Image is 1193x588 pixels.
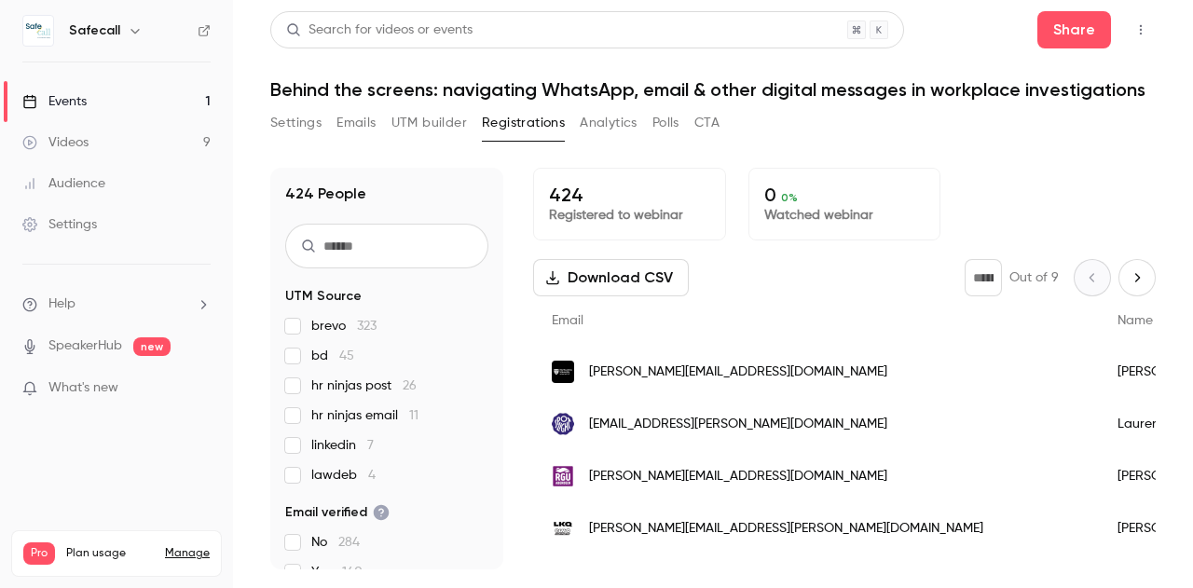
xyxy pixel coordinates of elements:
[311,347,354,365] span: bd
[48,378,118,398] span: What's new
[552,314,583,327] span: Email
[764,184,926,206] p: 0
[1009,268,1059,287] p: Out of 9
[589,362,887,382] span: [PERSON_NAME][EMAIL_ADDRESS][DOMAIN_NAME]
[533,259,689,296] button: Download CSV
[270,108,322,138] button: Settings
[311,376,417,395] span: hr ninjas post
[764,206,926,225] p: Watched webinar
[285,287,362,306] span: UTM Source
[311,436,374,455] span: linkedin
[552,361,574,383] img: northumbria.ac.uk
[339,349,354,362] span: 45
[549,184,710,206] p: 424
[48,336,122,356] a: SpeakerHub
[652,108,679,138] button: Polls
[48,294,75,314] span: Help
[552,413,574,435] img: spotlight.com
[23,542,55,565] span: Pro
[1118,314,1153,327] span: Name
[311,406,418,425] span: hr ninjas email
[285,503,390,522] span: Email verified
[589,519,983,539] span: [PERSON_NAME][EMAIL_ADDRESS][PERSON_NAME][DOMAIN_NAME]
[357,320,377,333] span: 323
[311,466,376,485] span: lawdeb
[552,465,574,487] img: rgu.ac.uk
[133,337,171,356] span: new
[336,108,376,138] button: Emails
[482,108,565,138] button: Registrations
[409,409,418,422] span: 11
[311,317,377,335] span: brevo
[69,21,120,40] h6: Safecall
[580,108,638,138] button: Analytics
[1118,259,1156,296] button: Next page
[22,215,97,234] div: Settings
[66,546,154,561] span: Plan usage
[342,566,363,579] span: 140
[188,380,211,397] iframe: Noticeable Trigger
[589,467,887,486] span: [PERSON_NAME][EMAIL_ADDRESS][DOMAIN_NAME]
[311,533,360,552] span: No
[285,183,366,205] h1: 424 People
[22,92,87,111] div: Events
[270,78,1156,101] h1: Behind the screens: navigating WhatsApp, email & other digital messages in workplace investigations
[694,108,720,138] button: CTA
[22,174,105,193] div: Audience
[165,546,210,561] a: Manage
[552,517,574,540] img: eurocarparts.com
[391,108,467,138] button: UTM builder
[368,469,376,482] span: 4
[549,206,710,225] p: Registered to webinar
[22,133,89,152] div: Videos
[1037,11,1111,48] button: Share
[338,536,360,549] span: 284
[589,415,887,434] span: [EMAIL_ADDRESS][PERSON_NAME][DOMAIN_NAME]
[23,16,53,46] img: Safecall
[311,563,363,581] span: Yes
[403,379,417,392] span: 26
[781,191,798,204] span: 0 %
[286,21,473,40] div: Search for videos or events
[367,439,374,452] span: 7
[22,294,211,314] li: help-dropdown-opener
